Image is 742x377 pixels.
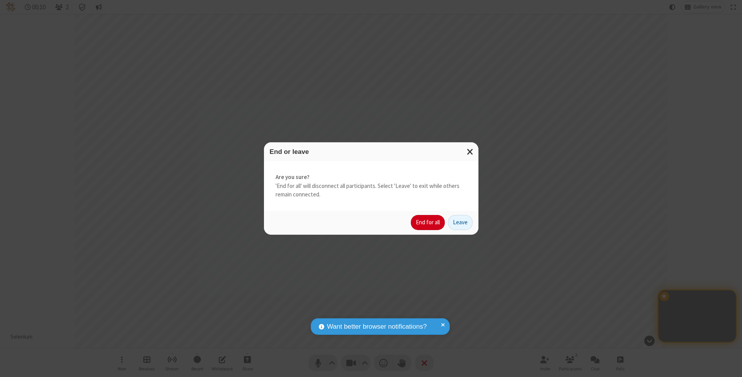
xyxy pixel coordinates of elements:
[411,215,445,230] button: End for all
[264,161,478,211] div: 'End for all' will disconnect all participants. Select 'Leave' to exit while others remain connec...
[270,148,473,155] h3: End or leave
[276,173,467,182] strong: Are you sure?
[462,142,478,161] button: Close modal
[448,215,473,230] button: Leave
[327,322,427,332] span: Want better browser notifications?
